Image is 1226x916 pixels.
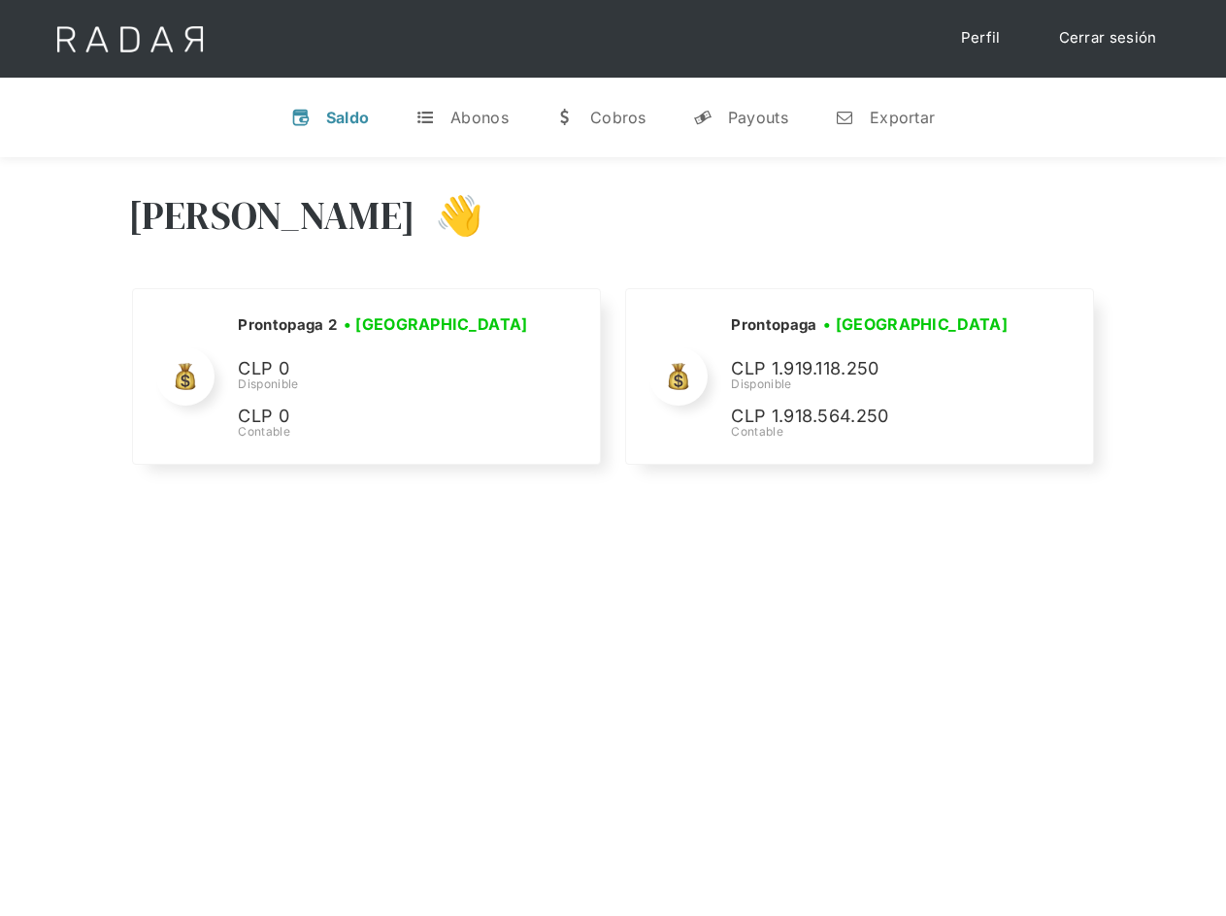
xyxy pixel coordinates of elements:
[870,108,935,127] div: Exportar
[238,423,534,441] div: Contable
[835,108,854,127] div: n
[238,355,529,383] p: CLP 0
[693,108,712,127] div: y
[731,376,1022,393] div: Disponible
[823,312,1008,336] h3: • [GEOGRAPHIC_DATA]
[326,108,370,127] div: Saldo
[344,312,528,336] h3: • [GEOGRAPHIC_DATA]
[238,315,337,335] h2: Prontopaga 2
[415,191,483,240] h3: 👋
[731,403,1022,431] p: CLP 1.918.564.250
[590,108,646,127] div: Cobros
[555,108,575,127] div: w
[128,191,416,240] h3: [PERSON_NAME]
[942,19,1020,57] a: Perfil
[728,108,788,127] div: Payouts
[731,355,1022,383] p: CLP 1.919.118.250
[731,315,816,335] h2: Prontopaga
[731,423,1022,441] div: Contable
[450,108,509,127] div: Abonos
[238,403,529,431] p: CLP 0
[1040,19,1176,57] a: Cerrar sesión
[291,108,311,127] div: v
[238,376,534,393] div: Disponible
[415,108,435,127] div: t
